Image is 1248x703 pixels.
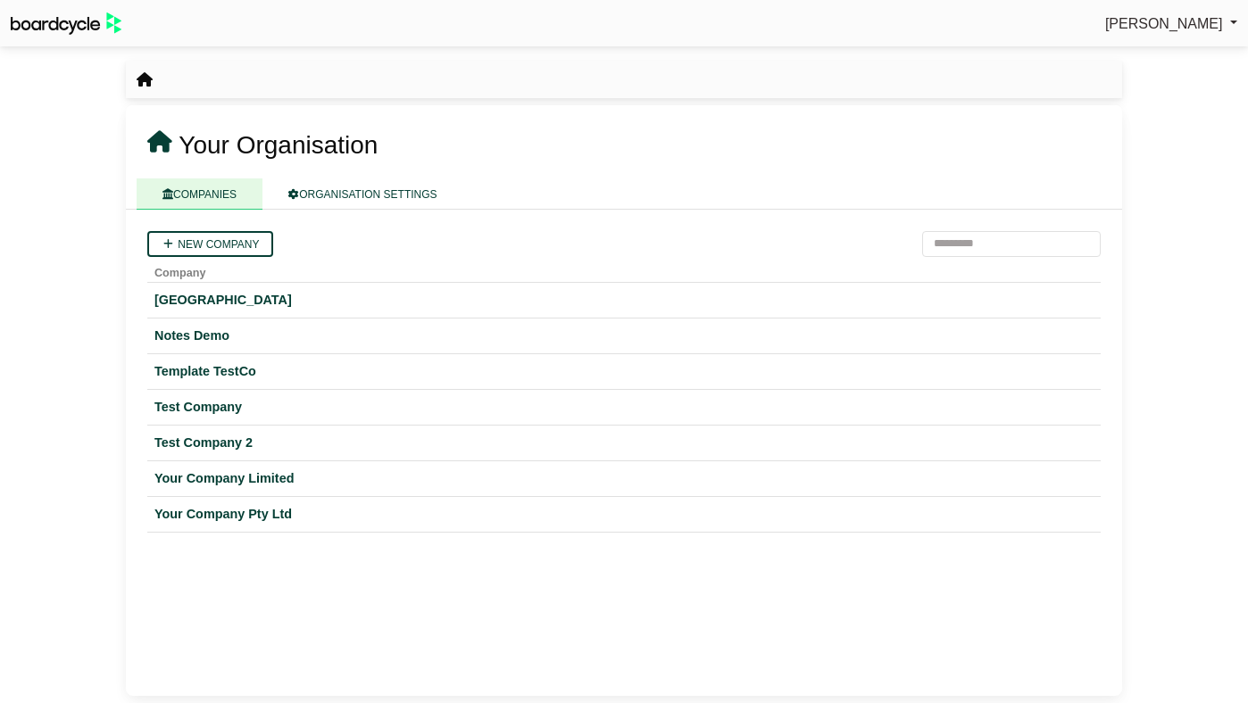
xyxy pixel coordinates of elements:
[262,178,462,210] a: ORGANISATION SETTINGS
[154,433,1094,453] a: Test Company 2
[154,326,1094,346] a: Notes Demo
[137,178,262,210] a: COMPANIES
[154,397,1094,418] a: Test Company
[179,131,378,159] span: Your Organisation
[154,361,1094,382] a: Template TestCo
[154,290,1094,310] a: [GEOGRAPHIC_DATA]
[1105,12,1237,36] a: [PERSON_NAME]
[11,12,121,35] img: BoardcycleBlackGreen-aaafeed430059cb809a45853b8cf6d952af9d84e6e89e1f1685b34bfd5cb7d64.svg
[154,468,1094,489] a: Your Company Limited
[1105,16,1223,31] span: [PERSON_NAME]
[154,504,1094,525] a: Your Company Pty Ltd
[137,69,153,92] nav: breadcrumb
[147,231,273,257] a: New company
[147,257,1101,283] th: Company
